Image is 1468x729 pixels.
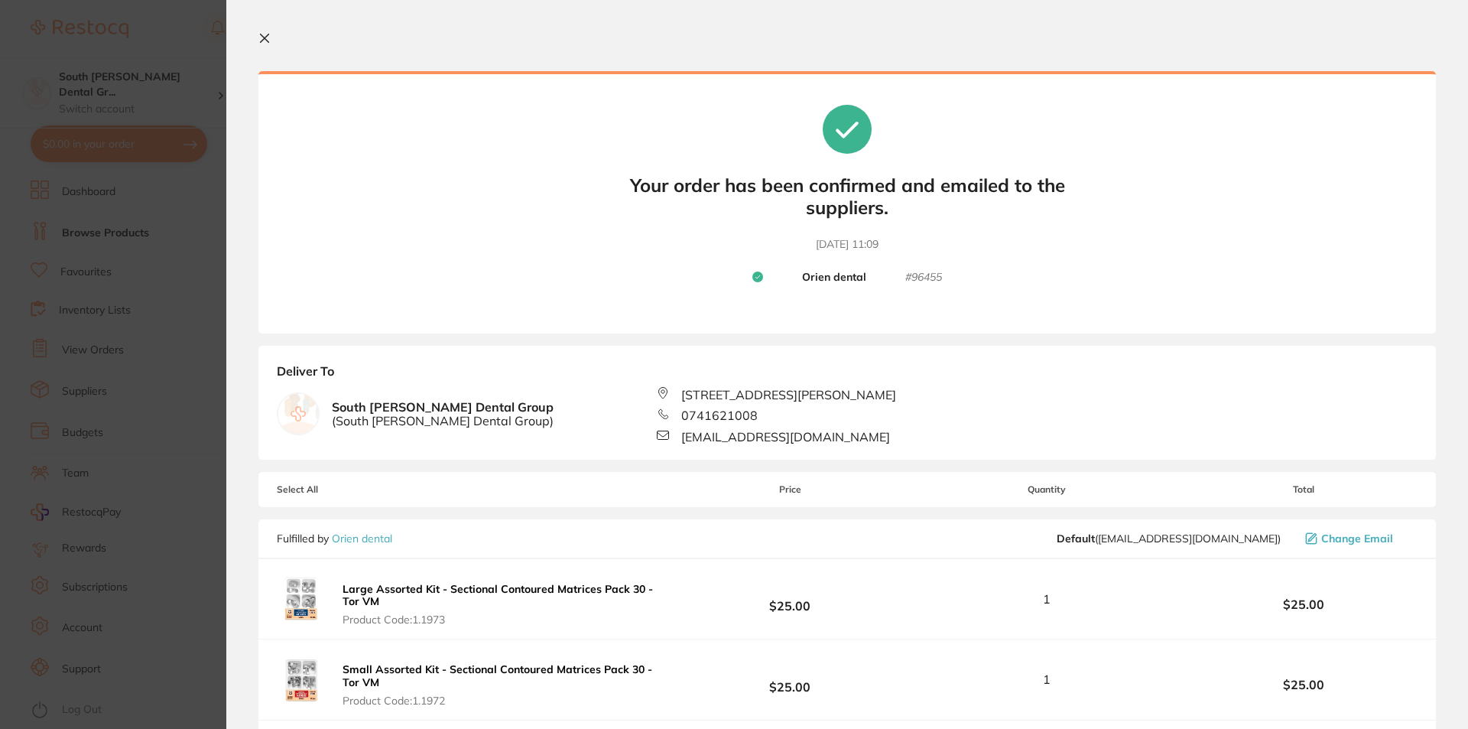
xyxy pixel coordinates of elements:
[681,408,758,422] span: 0741621008
[332,400,554,428] b: South [PERSON_NAME] Dental Group
[802,271,866,285] b: Orien dental
[277,484,430,495] span: Select All
[1190,678,1418,692] b: $25.00
[338,582,676,626] button: Large Assorted Kit - Sectional Contoured Matrices Pack 30 - Tor VM Product Code:1.1973
[1043,592,1051,606] span: 1
[343,662,652,688] b: Small Assorted Kit - Sectional Contoured Matrices Pack 30 - Tor VM
[676,585,904,613] b: $25.00
[338,662,676,707] button: Small Assorted Kit - Sectional Contoured Matrices Pack 30 - Tor VM Product Code:1.1972
[332,414,554,428] span: ( South [PERSON_NAME] Dental Group )
[1057,532,1095,545] b: Default
[676,666,904,694] b: $25.00
[905,271,942,285] small: # 96455
[905,484,1190,495] span: Quantity
[343,613,671,626] span: Product Code: 1.1973
[1190,597,1418,611] b: $25.00
[277,574,326,623] img: dnZ0N2RwdA
[332,532,392,545] a: Orien dental
[343,582,653,608] b: Large Assorted Kit - Sectional Contoured Matrices Pack 30 - Tor VM
[681,388,896,402] span: [STREET_ADDRESS][PERSON_NAME]
[618,174,1077,219] b: Your order has been confirmed and emailed to the suppliers.
[277,656,326,705] img: MHVoYm1hZw
[676,484,904,495] span: Price
[277,364,1418,387] b: Deliver To
[343,695,671,707] span: Product Code: 1.1972
[1190,484,1418,495] span: Total
[277,532,392,545] p: Fulfilled by
[1043,672,1051,686] span: 1
[681,430,890,444] span: [EMAIL_ADDRESS][DOMAIN_NAME]
[1057,532,1281,545] span: sales@orien.com.au
[1301,532,1418,545] button: Change Email
[1321,532,1393,545] span: Change Email
[278,393,319,434] img: empty.jpg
